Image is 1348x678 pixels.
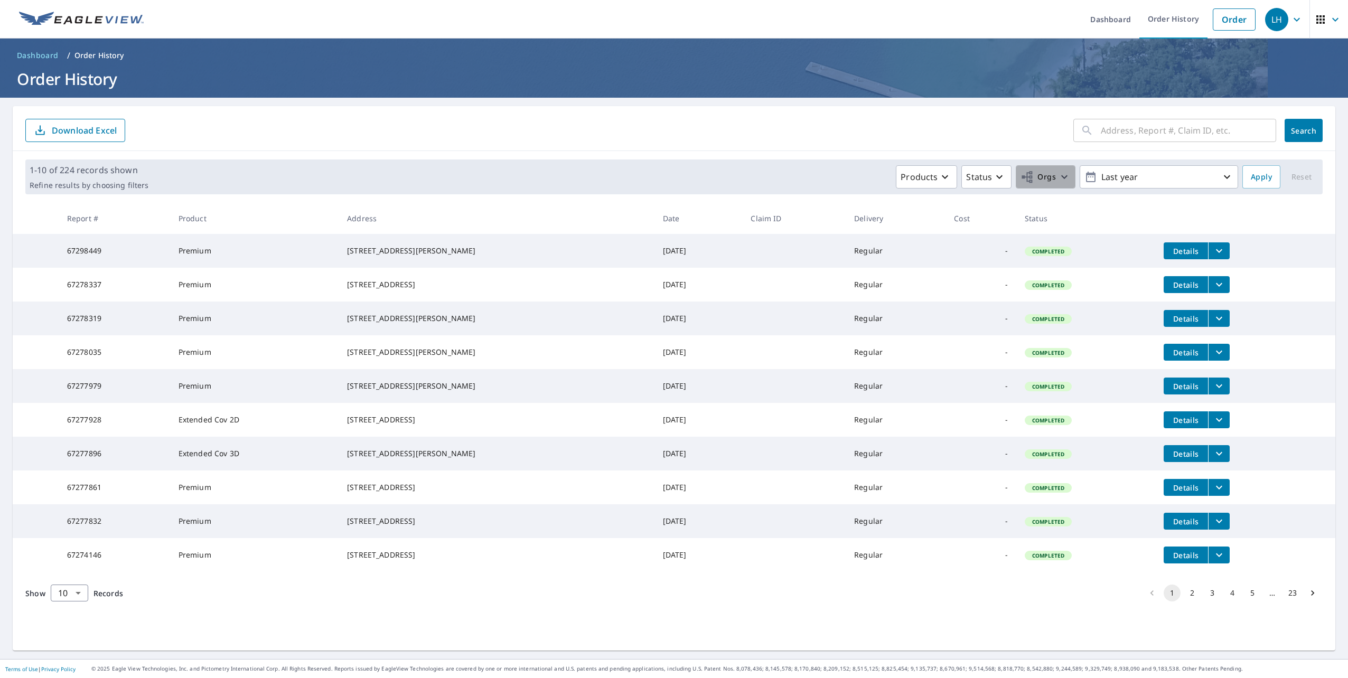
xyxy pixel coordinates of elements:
[946,335,1016,369] td: -
[59,302,170,335] td: 67278319
[30,181,148,190] p: Refine results by choosing filters
[654,538,743,572] td: [DATE]
[170,268,339,302] td: Premium
[1142,585,1323,601] nav: pagination navigation
[946,369,1016,403] td: -
[1213,8,1256,31] a: Order
[896,165,957,189] button: Products
[1164,411,1208,428] button: detailsBtn-67277928
[946,203,1016,234] th: Cost
[654,369,743,403] td: [DATE]
[91,665,1343,673] p: © 2025 Eagle View Technologies, Inc. and Pictometry International Corp. All Rights Reserved. Repo...
[1026,349,1071,356] span: Completed
[1224,585,1241,601] button: Go to page 4
[1242,165,1280,189] button: Apply
[347,516,645,526] div: [STREET_ADDRESS]
[846,234,946,268] td: Regular
[961,165,1012,189] button: Status
[1026,552,1071,559] span: Completed
[1164,378,1208,394] button: detailsBtn-67277979
[339,203,654,234] th: Address
[347,347,645,357] div: [STREET_ADDRESS][PERSON_NAME]
[654,234,743,268] td: [DATE]
[1170,483,1202,493] span: Details
[1170,449,1202,459] span: Details
[654,268,743,302] td: [DATE]
[59,403,170,437] td: 67277928
[1164,276,1208,293] button: detailsBtn-67278337
[170,234,339,268] td: Premium
[846,403,946,437] td: Regular
[846,268,946,302] td: Regular
[25,588,45,598] span: Show
[1208,276,1230,293] button: filesDropdownBtn-67278337
[19,12,144,27] img: EV Logo
[966,171,992,183] p: Status
[946,470,1016,504] td: -
[170,470,339,504] td: Premium
[74,50,124,61] p: Order History
[1170,550,1202,560] span: Details
[25,119,125,142] button: Download Excel
[1204,585,1221,601] button: Go to page 3
[347,279,645,290] div: [STREET_ADDRESS]
[41,665,76,673] a: Privacy Policy
[1208,479,1230,496] button: filesDropdownBtn-67277861
[901,171,938,183] p: Products
[1265,8,1288,31] div: LH
[347,415,645,425] div: [STREET_ADDRESS]
[1026,281,1071,289] span: Completed
[1244,585,1261,601] button: Go to page 5
[5,665,38,673] a: Terms of Use
[59,437,170,470] td: 67277896
[1170,246,1202,256] span: Details
[1026,518,1071,525] span: Completed
[1170,280,1202,290] span: Details
[742,203,846,234] th: Claim ID
[1164,479,1208,496] button: detailsBtn-67277861
[170,437,339,470] td: Extended Cov 3D
[17,50,59,61] span: Dashboard
[1016,203,1155,234] th: Status
[347,246,645,256] div: [STREET_ADDRESS][PERSON_NAME]
[59,335,170,369] td: 67278035
[170,504,339,538] td: Premium
[1164,310,1208,327] button: detailsBtn-67278319
[946,302,1016,335] td: -
[654,504,743,538] td: [DATE]
[1164,445,1208,462] button: detailsBtn-67277896
[946,538,1016,572] td: -
[846,203,946,234] th: Delivery
[1016,165,1075,189] button: Orgs
[1164,513,1208,530] button: detailsBtn-67277832
[170,403,339,437] td: Extended Cov 2D
[654,335,743,369] td: [DATE]
[946,234,1016,268] td: -
[59,268,170,302] td: 67278337
[1284,585,1301,601] button: Go to page 23
[1208,310,1230,327] button: filesDropdownBtn-67278319
[1026,248,1071,255] span: Completed
[51,585,88,601] div: Show 10 records
[1208,344,1230,361] button: filesDropdownBtn-67278035
[170,302,339,335] td: Premium
[946,504,1016,538] td: -
[1026,450,1071,458] span: Completed
[946,403,1016,437] td: -
[1304,585,1321,601] button: Go to next page
[654,437,743,470] td: [DATE]
[1208,445,1230,462] button: filesDropdownBtn-67277896
[1026,417,1071,424] span: Completed
[1264,588,1281,598] div: …
[1026,315,1071,323] span: Completed
[170,369,339,403] td: Premium
[30,164,148,176] p: 1-10 of 224 records shown
[347,448,645,459] div: [STREET_ADDRESS][PERSON_NAME]
[654,403,743,437] td: [DATE]
[170,203,339,234] th: Product
[59,470,170,504] td: 67277861
[1164,585,1181,601] button: page 1
[13,47,63,64] a: Dashboard
[93,588,123,598] span: Records
[654,203,743,234] th: Date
